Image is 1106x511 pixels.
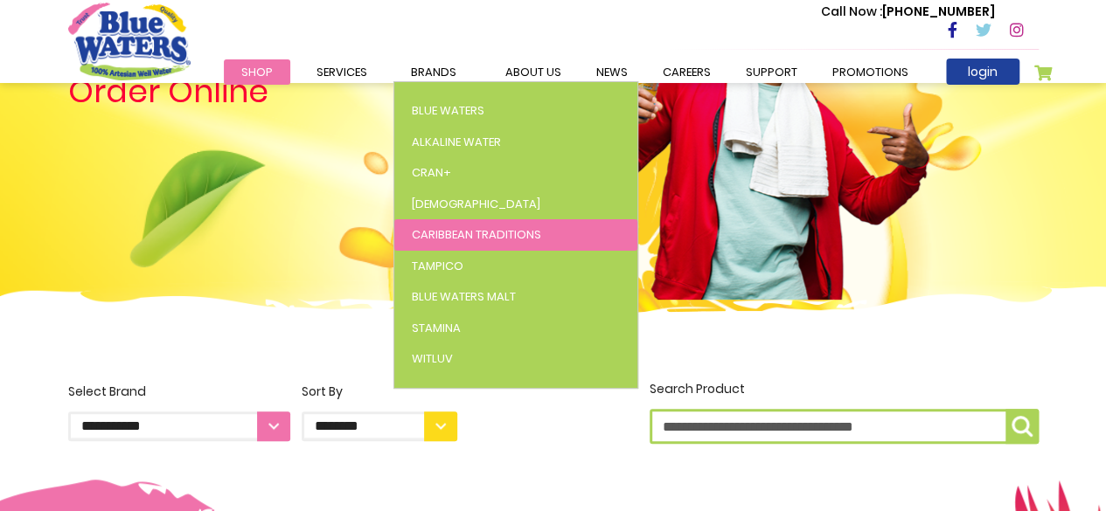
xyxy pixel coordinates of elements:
span: Services [316,64,367,80]
a: store logo [68,3,191,79]
span: Tampico [412,258,463,274]
a: login [946,59,1019,85]
span: Cran+ [412,164,451,181]
a: Promotions [815,59,926,85]
select: Select Brand [68,411,290,441]
a: about us [488,59,579,85]
a: support [728,59,815,85]
button: Search Product [1005,409,1039,444]
select: Sort By [302,411,457,441]
p: [PHONE_NUMBER] [821,3,995,21]
span: WitLuv [412,350,453,367]
label: Select Brand [68,383,290,441]
img: search-icon.png [1012,416,1033,437]
span: Caribbean Traditions [412,226,541,243]
span: Stamina [412,320,461,336]
a: careers [645,59,728,85]
span: Alkaline Water [412,134,501,150]
label: Search Product [650,380,1039,444]
h4: Order Online [68,76,457,107]
span: Shop [241,64,273,80]
div: Sort By [302,383,457,401]
input: Search Product [650,409,1039,444]
span: Brands [411,64,456,80]
span: [DEMOGRAPHIC_DATA] [412,196,540,212]
span: Call Now : [821,3,882,20]
span: Blue Waters Malt [412,288,516,305]
span: Blue Waters [412,102,484,119]
a: News [579,59,645,85]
